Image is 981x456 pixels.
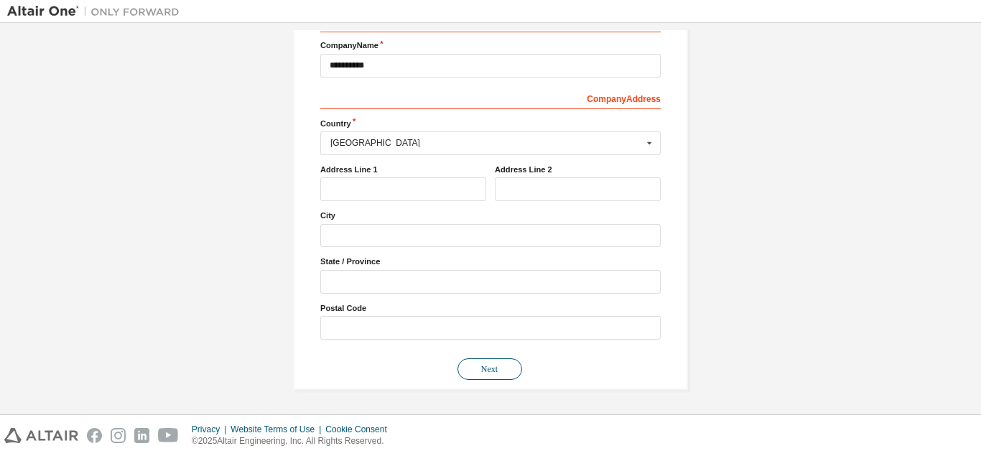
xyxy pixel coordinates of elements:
label: Country [320,118,661,129]
img: youtube.svg [158,428,179,443]
p: © 2025 Altair Engineering, Inc. All Rights Reserved. [192,435,396,447]
label: Address Line 1 [320,164,486,175]
img: instagram.svg [111,428,126,443]
div: Company Address [320,86,661,109]
label: Address Line 2 [495,164,661,175]
label: City [320,210,661,221]
img: linkedin.svg [134,428,149,443]
label: State / Province [320,256,661,267]
div: Privacy [192,424,231,435]
button: Next [457,358,522,380]
img: facebook.svg [87,428,102,443]
label: Company Name [320,39,661,51]
div: Cookie Consent [325,424,395,435]
div: [GEOGRAPHIC_DATA] [330,139,643,147]
img: Altair One [7,4,187,19]
div: Website Terms of Use [231,424,325,435]
img: altair_logo.svg [4,428,78,443]
label: Postal Code [320,302,661,314]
